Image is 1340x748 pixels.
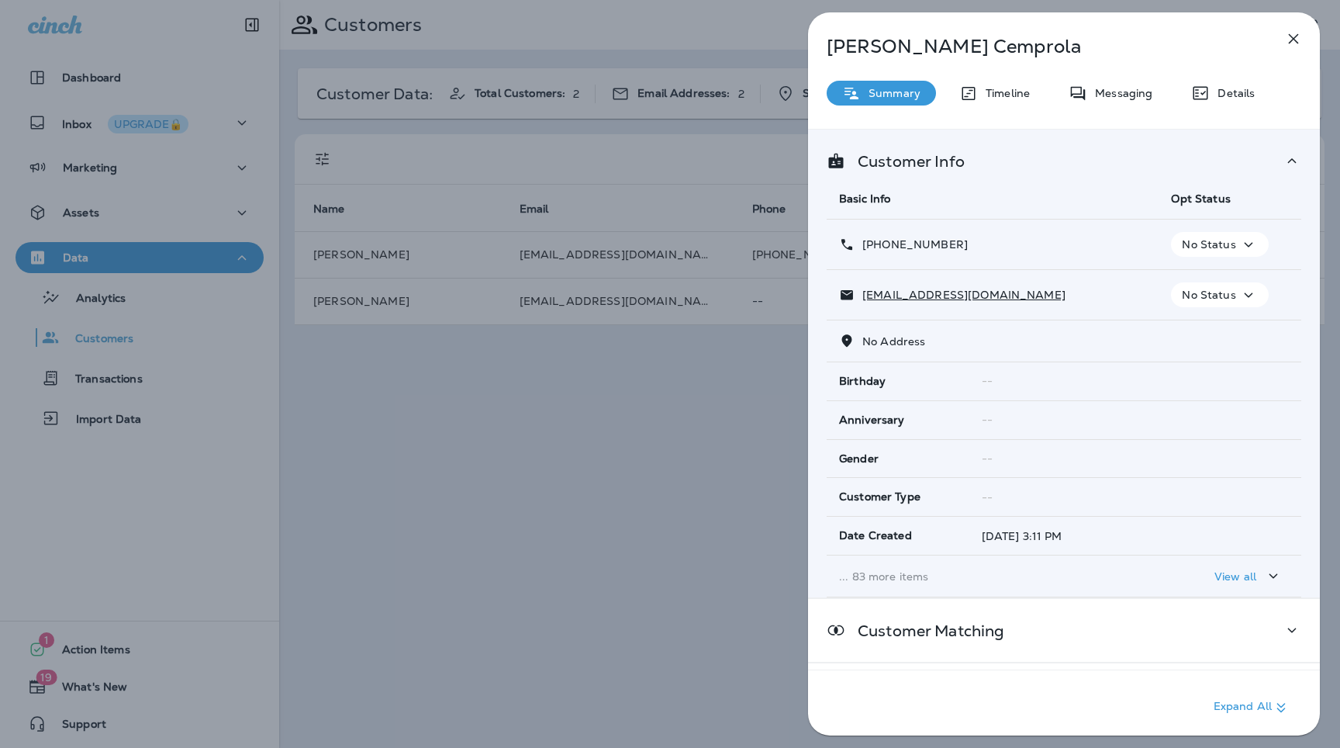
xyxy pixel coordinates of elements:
p: Details [1210,87,1255,99]
p: No Address [855,335,925,348]
p: [PERSON_NAME] Cemprola [827,36,1250,57]
span: [DATE] 3:11 PM [982,529,1062,543]
button: Expand All [1207,694,1297,722]
p: No Status [1182,289,1235,301]
button: No Status [1171,232,1268,257]
button: No Status [1171,282,1268,307]
span: Date Created [839,529,912,542]
p: Customer Info [845,155,965,168]
span: Opt Status [1171,192,1230,206]
p: Customer Matching [845,625,1004,637]
p: Timeline [978,87,1030,99]
span: -- [982,490,993,504]
p: [EMAIL_ADDRESS][DOMAIN_NAME] [855,289,1065,301]
span: -- [982,413,993,427]
span: -- [982,374,993,388]
span: Gender [839,452,879,466]
span: Customer Type [839,490,920,504]
p: ... 83 more items [839,570,1146,583]
p: View all [1214,570,1256,583]
p: Summary [861,87,920,99]
p: Expand All [1214,698,1290,717]
span: Anniversary [839,414,905,427]
span: Basic Info [839,192,890,206]
p: No Status [1182,238,1235,251]
p: [PHONE_NUMBER] [855,238,968,251]
button: View all [1208,562,1289,590]
p: Messaging [1087,87,1152,99]
span: -- [982,452,993,466]
span: Birthday [839,375,886,388]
